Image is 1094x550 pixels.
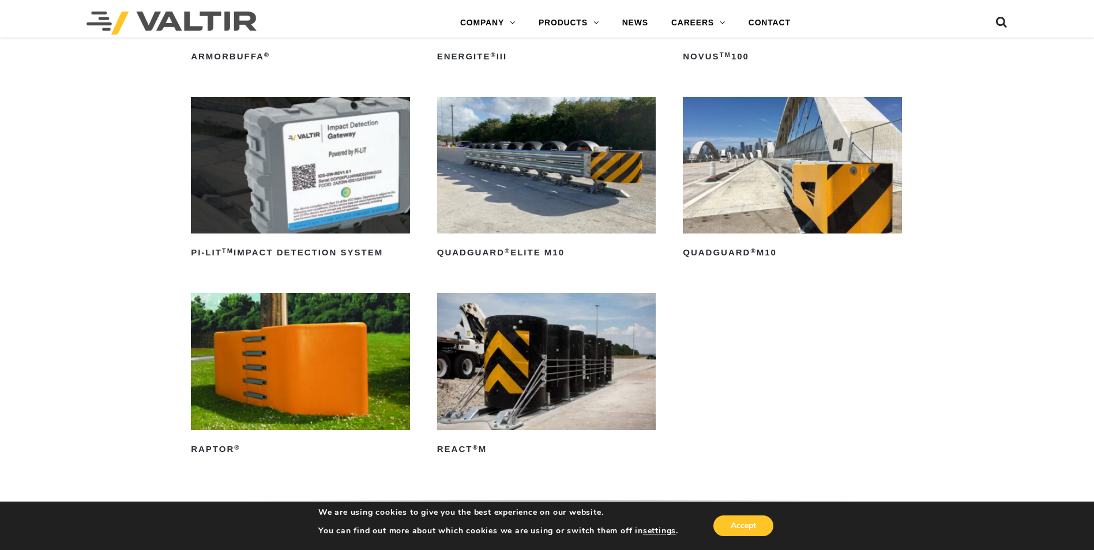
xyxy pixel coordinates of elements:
[191,244,410,262] h2: PI-LIT Impact Detection System
[191,97,410,262] a: PI-LITTMImpact Detection System
[318,526,678,536] p: You can find out more about which cookies we are using or switch them off in .
[437,244,656,262] h2: QuadGuard Elite M10
[264,51,270,58] sup: ®
[505,247,510,254] sup: ®
[611,12,660,35] a: NEWS
[713,515,773,536] button: Accept
[191,440,410,459] h2: RAPTOR
[490,51,496,58] sup: ®
[750,247,756,254] sup: ®
[191,47,410,66] h2: ArmorBuffa
[720,51,731,58] sup: TM
[527,12,611,35] a: PRODUCTS
[683,47,902,66] h2: NOVUS 100
[683,97,902,262] a: QuadGuard®M10
[87,12,257,35] img: Valtir
[449,12,527,35] a: COMPANY
[472,444,478,451] sup: ®
[660,12,737,35] a: CAREERS
[437,47,656,66] h2: ENERGITE III
[318,507,678,518] p: We are using cookies to give you the best experience on our website.
[222,247,234,254] sup: TM
[737,12,802,35] a: CONTACT
[643,526,676,536] button: settings
[191,293,410,458] a: RAPTOR®
[234,444,240,451] sup: ®
[437,97,656,262] a: QuadGuard®Elite M10
[437,293,656,458] a: REACT®M
[437,440,656,459] h2: REACT M
[683,244,902,262] h2: QuadGuard M10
